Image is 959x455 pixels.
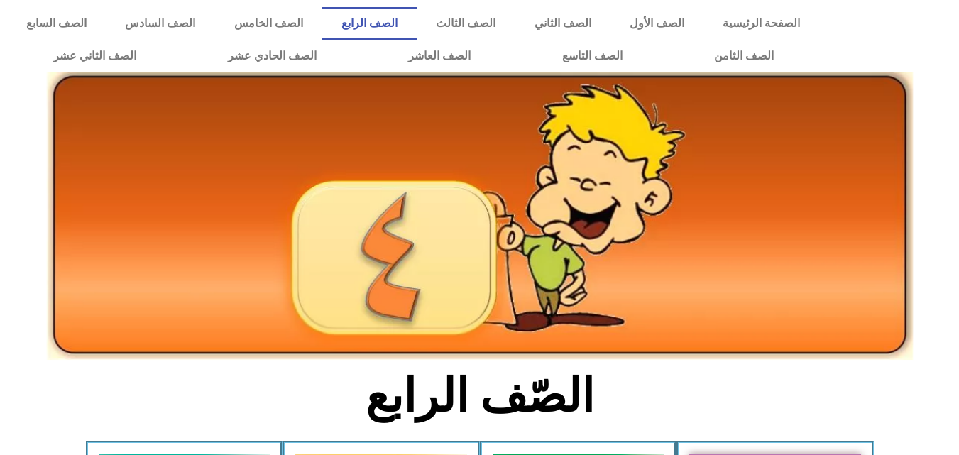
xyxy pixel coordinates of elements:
a: الصف الثاني [515,7,610,40]
a: الصف الحادي عشر [182,40,362,72]
a: الصف السادس [106,7,214,40]
a: الصف الثاني عشر [7,40,182,72]
a: الصف الثامن [668,40,819,72]
a: الصف الرابع [322,7,417,40]
a: الصف الثالث [417,7,515,40]
a: الصف التاسع [516,40,668,72]
a: الصفحة الرئيسية [703,7,819,40]
a: الصف السابع [7,7,106,40]
h2: الصّف الرابع [245,368,714,424]
a: الصف الأول [610,7,703,40]
a: الصف العاشر [362,40,516,72]
a: الصف الخامس [215,7,322,40]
